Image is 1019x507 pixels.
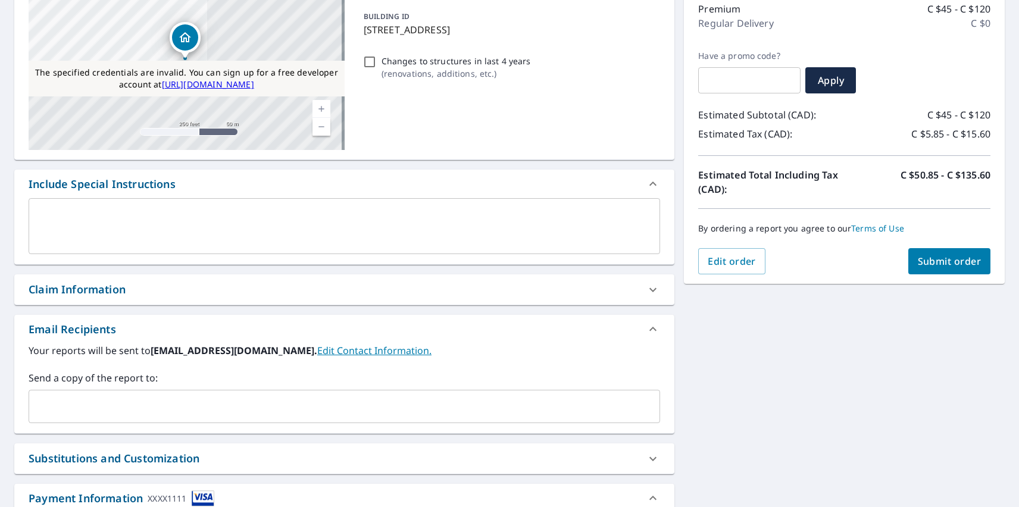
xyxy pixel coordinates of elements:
[14,443,674,474] div: Substitutions and Customization
[911,127,990,141] p: C $5.85 - C $15.60
[698,108,844,122] p: Estimated Subtotal (CAD):
[312,100,330,118] a: Current Level 17, Zoom In
[901,168,990,196] p: C $50.85 - C $135.60
[364,11,410,21] p: BUILDING ID
[805,67,856,93] button: Apply
[908,248,991,274] button: Submit order
[698,248,765,274] button: Edit order
[29,450,199,467] div: Substitutions and Customization
[927,108,990,122] p: C $45 - C $120
[29,321,116,337] div: Email Recipients
[815,74,846,87] span: Apply
[29,343,660,358] label: Your reports will be sent to
[698,51,801,61] label: Have a promo code?
[29,490,214,506] div: Payment Information
[29,371,660,385] label: Send a copy of the report to:
[29,61,345,96] div: The specified credentials are invalid. You can sign up for a free developer account at
[698,127,844,141] p: Estimated Tax (CAD):
[971,16,990,30] p: C $0
[14,170,674,198] div: Include Special Instructions
[927,2,990,16] p: C $45 - C $120
[192,490,214,506] img: cardImage
[382,67,531,80] p: ( renovations, additions, etc. )
[364,23,656,37] p: [STREET_ADDRESS]
[698,16,773,30] p: Regular Delivery
[317,344,432,357] a: EditContactInfo
[151,344,317,357] b: [EMAIL_ADDRESS][DOMAIN_NAME].
[162,79,254,90] a: [URL][DOMAIN_NAME]
[312,118,330,136] a: Current Level 17, Zoom Out
[14,274,674,305] div: Claim Information
[708,255,756,268] span: Edit order
[29,281,126,298] div: Claim Information
[29,61,345,96] div: The specified credentials are invalid. You can sign up for a free developer account at http://www...
[851,223,904,234] a: Terms of Use
[698,168,844,196] p: Estimated Total Including Tax (CAD):
[29,176,176,192] div: Include Special Instructions
[14,315,674,343] div: Email Recipients
[382,55,531,67] p: Changes to structures in last 4 years
[148,490,186,506] div: XXXX1111
[698,223,990,234] p: By ordering a report you agree to our
[170,22,201,59] div: Dropped pin, building 1, Residential property, 6100 Broadway Burnaby, BC V5B 2Y2
[698,2,740,16] p: Premium
[918,255,982,268] span: Submit order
